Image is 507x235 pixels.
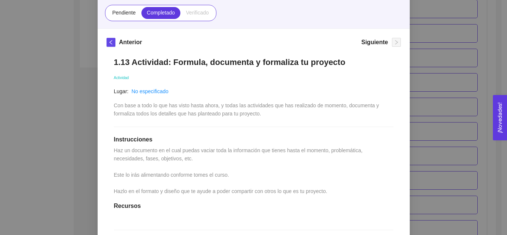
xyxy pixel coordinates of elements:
span: Verificado [186,10,209,16]
button: Open Feedback Widget [493,95,507,140]
h1: 1.13 Actividad: Formula, documenta y formaliza tu proyecto [114,57,393,67]
h1: Instrucciones [114,136,393,143]
span: Con base a todo lo que has visto hasta ahora, y todas las actividades que has realizado de moment... [114,102,380,117]
span: left [107,40,115,45]
span: Completado [147,10,175,16]
article: Lugar: [114,87,129,95]
h5: Anterior [119,38,142,47]
a: No especificado [131,88,169,94]
span: Actividad [114,76,129,80]
h1: Recursos [114,202,393,210]
h5: Siguiente [361,38,388,47]
button: left [107,38,115,47]
button: right [392,38,401,47]
span: Haz un documento en el cual puedas vaciar toda la información que tienes hasta el momento, proble... [114,147,364,194]
span: Pendiente [112,10,135,16]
